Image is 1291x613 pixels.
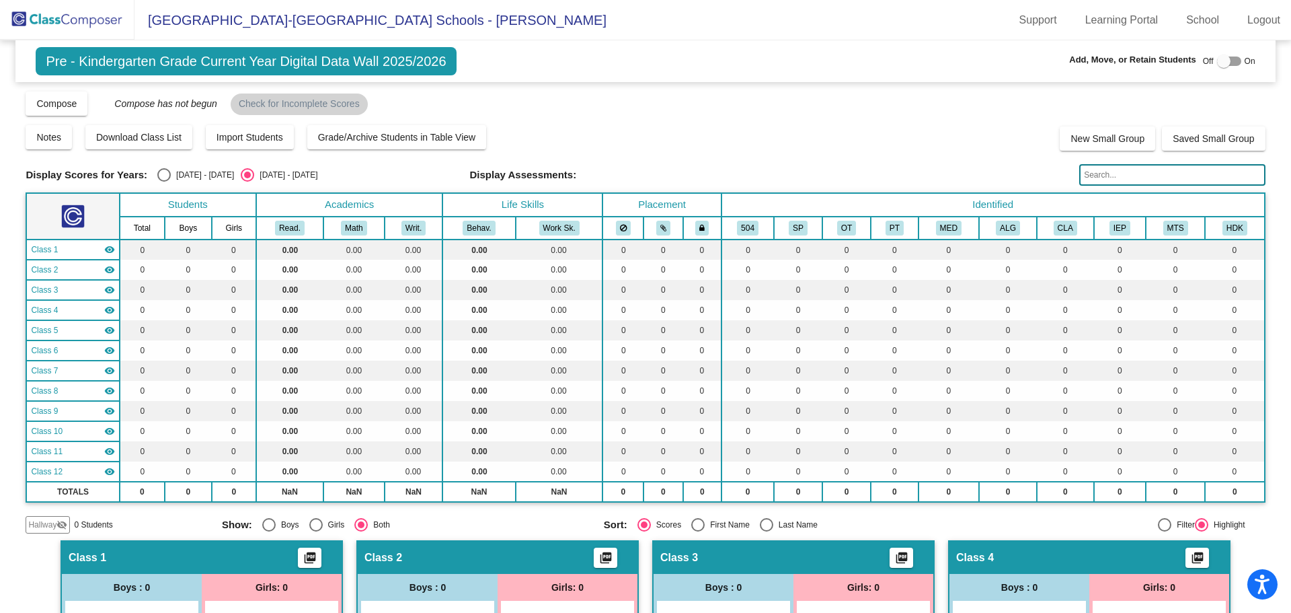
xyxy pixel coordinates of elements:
[1094,340,1146,361] td: 0
[1094,240,1146,260] td: 0
[385,401,443,421] td: 0.00
[1109,221,1130,236] button: IEP
[26,320,119,340] td: No teacher - No Class Name
[212,280,256,300] td: 0
[165,361,212,381] td: 0
[602,320,643,340] td: 0
[26,280,119,300] td: No teacher - No Class Name
[1205,280,1264,300] td: 0
[643,340,683,361] td: 0
[212,340,256,361] td: 0
[1205,361,1264,381] td: 0
[822,340,871,361] td: 0
[871,381,918,401] td: 0
[254,169,317,181] div: [DATE] - [DATE]
[104,406,115,417] mat-icon: visibility
[120,193,256,217] th: Students
[341,221,366,236] button: Math
[36,47,456,75] span: Pre - Kindergarten Grade Current Year Digital Data Wall 2025/2026
[979,381,1037,401] td: 0
[683,320,721,340] td: 0
[157,168,317,182] mat-radio-group: Select an option
[442,421,515,441] td: 0.00
[1094,381,1146,401] td: 0
[1146,320,1205,340] td: 0
[774,300,822,320] td: 0
[1163,221,1188,236] button: MTS
[602,240,643,260] td: 0
[1054,221,1077,236] button: CLA
[516,421,603,441] td: 0.00
[643,217,683,240] th: Keep with students
[1146,340,1205,361] td: 0
[1094,300,1146,320] td: 0
[1146,361,1205,381] td: 0
[165,401,212,421] td: 0
[1094,280,1146,300] td: 0
[1146,401,1205,421] td: 0
[212,260,256,280] td: 0
[1205,260,1264,280] td: 0
[165,421,212,441] td: 0
[385,361,443,381] td: 0.00
[212,320,256,340] td: 0
[683,240,721,260] td: 0
[643,300,683,320] td: 0
[1037,361,1094,381] td: 0
[683,381,721,401] td: 0
[1146,217,1205,240] th: In MTSS Process
[822,260,871,280] td: 0
[721,361,775,381] td: 0
[721,401,775,421] td: 0
[104,264,115,275] mat-icon: visibility
[1074,9,1169,31] a: Learning Portal
[31,324,58,336] span: Class 5
[721,193,1265,217] th: Identified
[1146,260,1205,280] td: 0
[256,300,323,320] td: 0.00
[918,280,980,300] td: 0
[256,401,323,421] td: 0.00
[1173,133,1254,144] span: Saved Small Group
[979,401,1037,421] td: 0
[256,280,323,300] td: 0.00
[1037,217,1094,240] th: Classroom Aide
[323,320,385,340] td: 0.00
[217,132,283,143] span: Import Students
[31,365,58,377] span: Class 7
[837,221,856,236] button: OT
[1189,551,1206,570] mat-icon: picture_as_pdf
[643,240,683,260] td: 0
[774,381,822,401] td: 0
[31,304,58,316] span: Class 4
[1146,280,1205,300] td: 0
[36,98,77,109] span: Compose
[120,340,165,361] td: 0
[1094,260,1146,280] td: 0
[442,401,515,421] td: 0.00
[774,217,822,240] th: Speech Therapy Services
[683,280,721,300] td: 0
[918,320,980,340] td: 0
[231,94,368,115] mat-chip: Check for Incomplete Scores
[323,340,385,361] td: 0.00
[26,401,119,421] td: No teacher - No Class Name
[594,548,617,568] button: Print Students Details
[918,260,980,280] td: 0
[96,132,182,143] span: Download Class List
[26,240,119,260] td: No teacher - No Class Name
[721,217,775,240] th: 504 Plan
[104,325,115,336] mat-icon: visibility
[385,280,443,300] td: 0.00
[26,381,119,401] td: No teacher - No Class Name
[120,401,165,421] td: 0
[1205,300,1264,320] td: 0
[120,320,165,340] td: 0
[871,280,918,300] td: 0
[442,240,515,260] td: 0.00
[822,280,871,300] td: 0
[822,217,871,240] th: Occupational Therapy Services
[1070,133,1144,144] span: New Small Group
[212,300,256,320] td: 0
[385,260,443,280] td: 0.00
